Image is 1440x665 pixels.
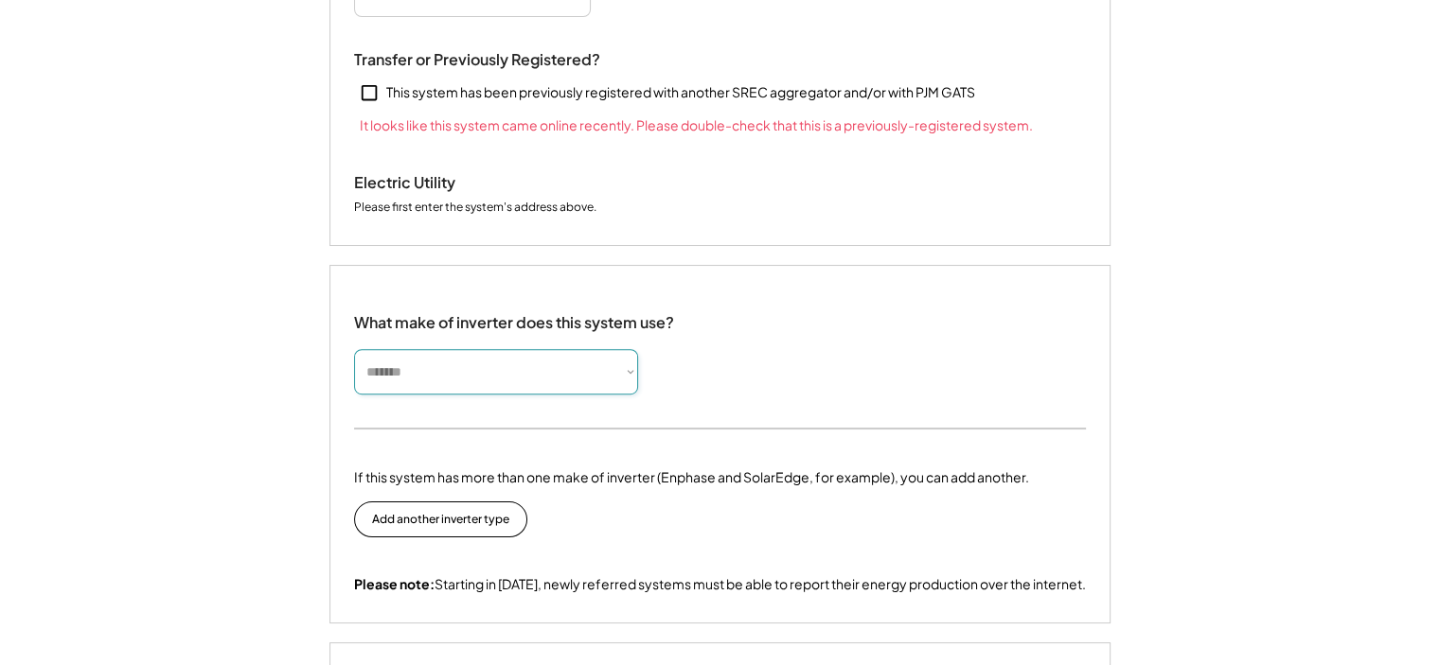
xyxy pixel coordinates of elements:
div: Electric Utility [354,173,543,193]
div: Transfer or Previously Registered? [354,50,600,70]
div: What make of inverter does this system use? [354,294,674,337]
div: It looks like this system came online recently. Please double-check that this is a previously-reg... [354,115,1033,135]
div: If this system has more than one make of inverter (Enphase and SolarEdge, for example), you can a... [354,467,1029,487]
button: Add another inverter type [354,501,527,537]
div: Starting in [DATE], newly referred systems must be able to report their energy production over th... [354,575,1086,594]
div: Please first enter the system's address above. [354,200,596,217]
strong: Please note: [354,575,435,592]
div: This system has been previously registered with another SREC aggregator and/or with PJM GATS [386,83,975,102]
